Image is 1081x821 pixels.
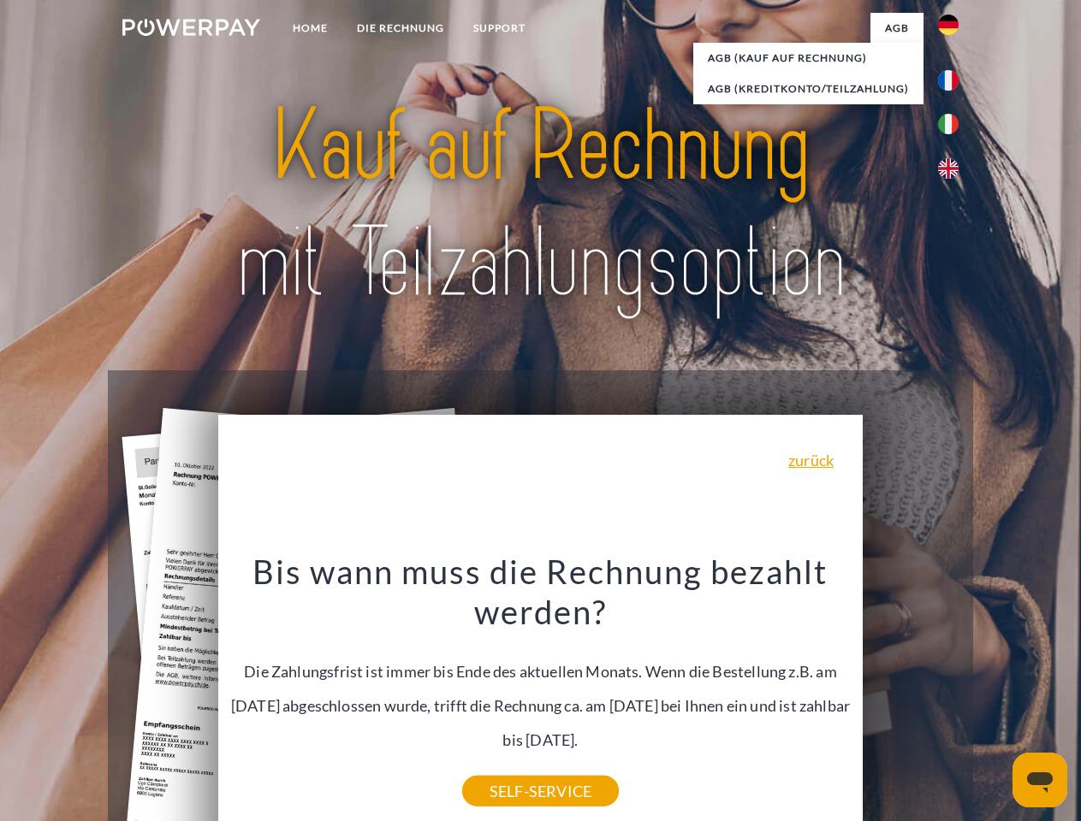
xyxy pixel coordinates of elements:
[938,70,959,91] img: fr
[229,551,853,791] div: Die Zahlungsfrist ist immer bis Ende des aktuellen Monats. Wenn die Bestellung z.B. am [DATE] abg...
[938,114,959,134] img: it
[788,452,834,468] a: zurück
[229,551,853,633] h3: Bis wann muss die Rechnung bezahlt werden?
[163,82,918,328] img: title-powerpay_de.svg
[870,13,924,44] a: agb
[459,13,540,44] a: SUPPORT
[693,74,924,104] a: AGB (Kreditkonto/Teilzahlung)
[693,43,924,74] a: AGB (Kauf auf Rechnung)
[122,19,260,36] img: logo-powerpay-white.svg
[278,13,342,44] a: Home
[1013,753,1067,807] iframe: Button to launch messaging window
[938,158,959,179] img: en
[938,15,959,35] img: de
[462,776,619,806] a: SELF-SERVICE
[342,13,459,44] a: DIE RECHNUNG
